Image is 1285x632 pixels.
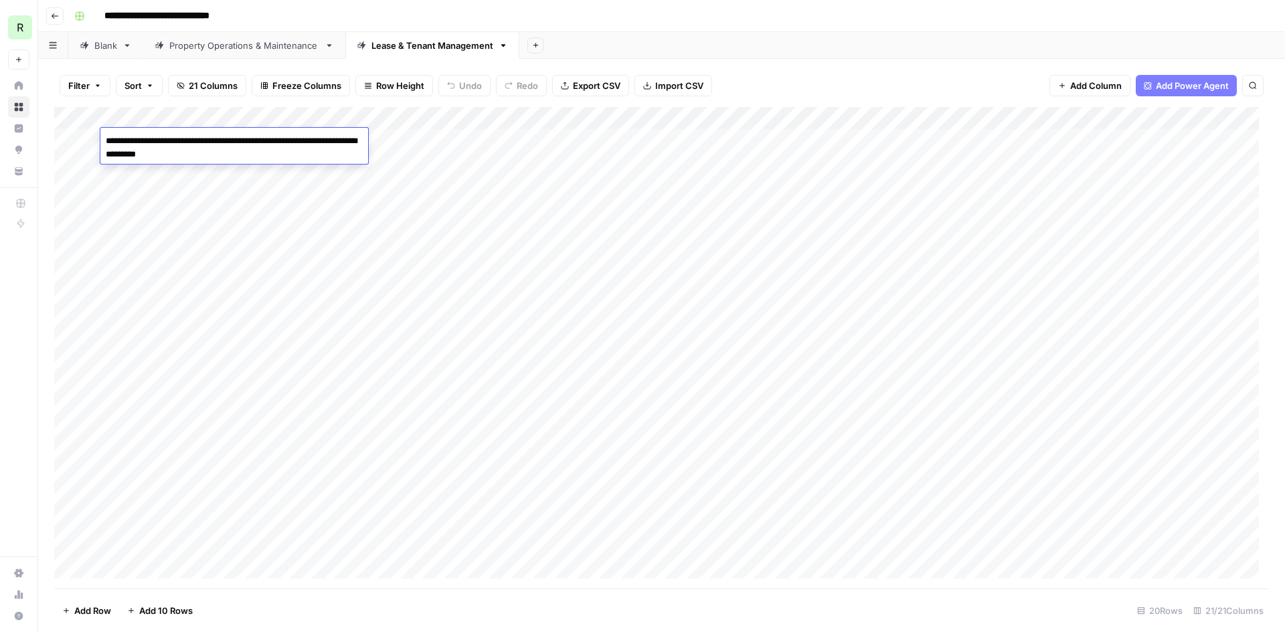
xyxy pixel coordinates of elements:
[8,11,29,44] button: Workspace: Re-Leased
[517,79,538,92] span: Redo
[139,604,193,617] span: Add 10 Rows
[496,75,547,96] button: Redo
[17,19,23,35] span: R
[74,604,111,617] span: Add Row
[8,161,29,182] a: Your Data
[54,600,119,621] button: Add Row
[124,79,142,92] span: Sort
[272,79,341,92] span: Freeze Columns
[8,139,29,161] a: Opportunities
[345,32,519,59] a: Lease & Tenant Management
[438,75,491,96] button: Undo
[143,32,345,59] a: Property Operations & Maintenance
[355,75,433,96] button: Row Height
[8,75,29,96] a: Home
[1188,600,1269,621] div: 21/21 Columns
[573,79,620,92] span: Export CSV
[8,584,29,605] a: Usage
[1049,75,1130,96] button: Add Column
[68,79,90,92] span: Filter
[119,600,201,621] button: Add 10 Rows
[1070,79,1122,92] span: Add Column
[1132,600,1188,621] div: 20 Rows
[189,79,238,92] span: 21 Columns
[552,75,629,96] button: Export CSV
[8,562,29,584] a: Settings
[1136,75,1237,96] button: Add Power Agent
[8,605,29,627] button: Help + Support
[459,79,482,92] span: Undo
[116,75,163,96] button: Sort
[252,75,350,96] button: Freeze Columns
[655,79,703,92] span: Import CSV
[168,75,246,96] button: 21 Columns
[8,118,29,139] a: Insights
[1156,79,1229,92] span: Add Power Agent
[60,75,110,96] button: Filter
[68,32,143,59] a: Blank
[376,79,424,92] span: Row Height
[8,96,29,118] a: Browse
[169,39,319,52] div: Property Operations & Maintenance
[634,75,712,96] button: Import CSV
[94,39,117,52] div: Blank
[371,39,493,52] div: Lease & Tenant Management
